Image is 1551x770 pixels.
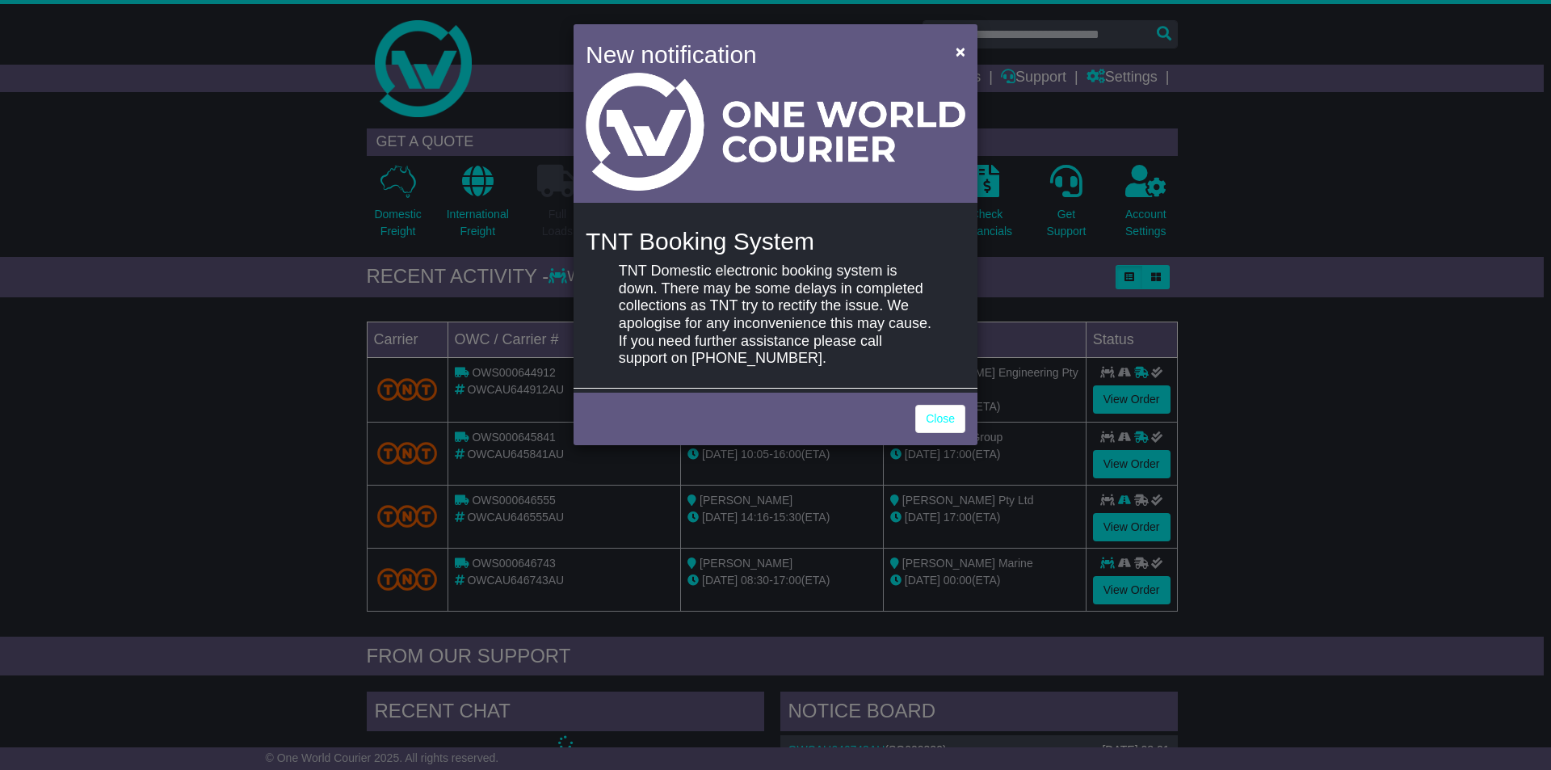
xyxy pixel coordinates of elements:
[956,42,965,61] span: ×
[586,36,932,73] h4: New notification
[619,263,932,368] p: TNT Domestic electronic booking system is down. There may be some delays in completed collections...
[915,405,965,433] a: Close
[586,73,965,191] img: Light
[586,228,965,255] h4: TNT Booking System
[948,35,973,68] button: Close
